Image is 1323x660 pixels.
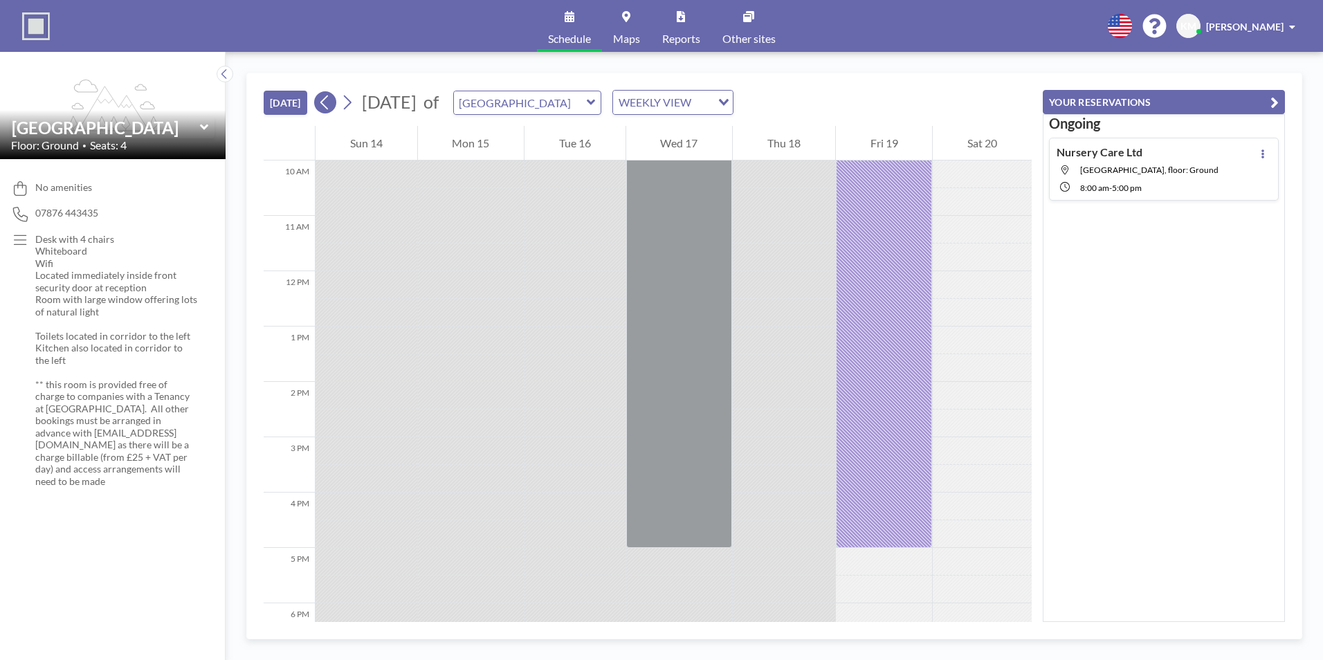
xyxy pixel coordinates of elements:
span: Reports [662,33,700,44]
div: Wed 17 [626,126,733,161]
div: Fri 19 [836,126,933,161]
span: [PERSON_NAME] [1206,21,1284,33]
div: 6 PM [264,603,315,659]
div: 10 AM [264,161,315,216]
div: Sun 14 [316,126,417,161]
span: Maps [613,33,640,44]
span: Schedule [548,33,591,44]
p: Wifi [35,257,198,270]
p: Kitchen also located in corridor to the left [35,342,198,366]
span: Seats: 4 [90,138,127,152]
span: Westhill BC Meeting Room, floor: Ground [1080,165,1219,175]
span: 07876 443435 [35,207,98,219]
span: of [423,91,439,113]
div: Mon 15 [418,126,524,161]
button: YOUR RESERVATIONS [1043,90,1285,114]
div: 11 AM [264,216,315,271]
input: Westhill BC Meeting Room [454,91,587,114]
input: Search for option [695,93,710,111]
div: Thu 18 [733,126,835,161]
h3: Ongoing [1049,115,1279,132]
div: 4 PM [264,493,315,548]
span: 8:00 AM [1080,183,1109,193]
p: Whiteboard [35,245,198,257]
span: WEEKLY VIEW [616,93,694,111]
input: Westhill BC Meeting Room [12,118,200,138]
span: [DATE] [362,91,417,112]
img: organization-logo [22,12,50,40]
p: ** this room is provided free of charge to companies with a Tenancy at [GEOGRAPHIC_DATA]. All oth... [35,378,198,488]
h4: Nursery Care Ltd [1057,145,1142,159]
div: 12 PM [264,271,315,327]
p: Desk with 4 chairs [35,233,198,246]
span: No amenities [35,181,92,194]
span: - [1109,183,1112,193]
p: Toilets located in corridor to the left [35,330,198,342]
div: 2 PM [264,382,315,437]
p: Located immediately inside front security door at reception [35,269,198,293]
div: Tue 16 [524,126,626,161]
span: Floor: Ground [11,138,79,152]
span: • [82,141,86,150]
div: Sat 20 [933,126,1032,161]
span: Other sites [722,33,776,44]
button: [DATE] [264,91,307,115]
div: 5 PM [264,548,315,603]
span: 5:00 PM [1112,183,1142,193]
div: 3 PM [264,437,315,493]
span: KM [1180,20,1196,33]
div: 1 PM [264,327,315,382]
div: Search for option [613,91,733,114]
p: Room with large window offering lots of natural light [35,293,198,318]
